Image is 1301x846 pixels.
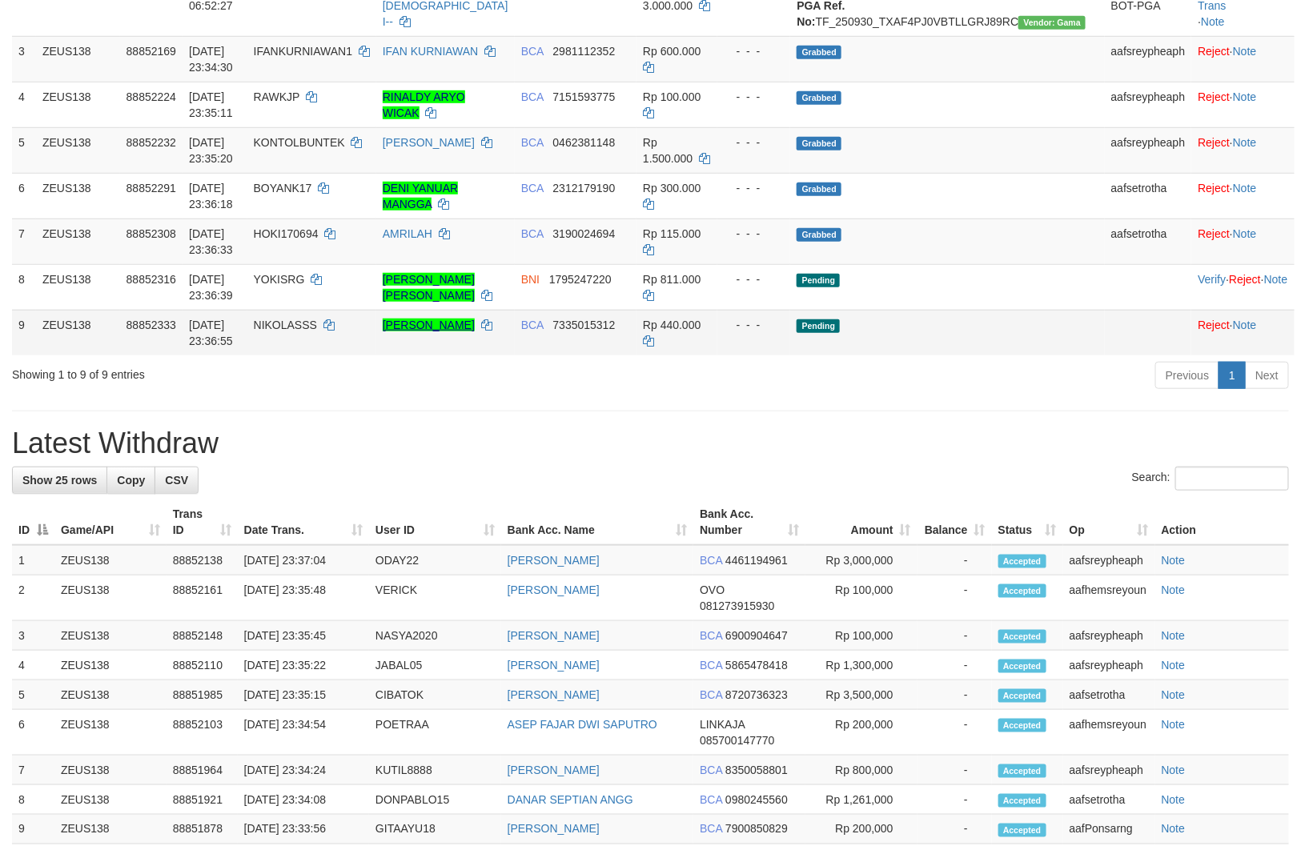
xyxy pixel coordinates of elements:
[12,815,54,844] td: 9
[12,785,54,815] td: 8
[369,621,501,651] td: NASYA2020
[12,680,54,710] td: 5
[725,793,788,806] span: Copy 0980245560 to clipboard
[254,227,319,240] span: HOKI170694
[1162,688,1186,701] a: Note
[797,228,841,242] span: Grabbed
[1219,362,1246,389] a: 1
[238,710,369,756] td: [DATE] 23:34:54
[54,756,167,785] td: ZEUS138
[918,575,992,621] td: -
[521,136,544,149] span: BCA
[12,219,36,264] td: 7
[918,545,992,575] td: -
[12,264,36,310] td: 8
[918,680,992,710] td: -
[36,264,120,310] td: ZEUS138
[12,756,54,785] td: 7
[1198,319,1230,331] a: Reject
[254,45,352,58] span: IFANKURNIAWAN1
[805,499,918,545] th: Amount: activate to sort column ascending
[383,182,458,210] a: DENI YANUAR MANGGA
[54,815,167,844] td: ZEUS138
[998,719,1046,732] span: Accepted
[383,273,475,302] a: [PERSON_NAME] [PERSON_NAME]
[167,651,238,680] td: 88852110
[724,226,785,242] div: - - -
[167,756,238,785] td: 88851964
[1132,467,1289,491] label: Search:
[117,474,145,487] span: Copy
[1162,793,1186,806] a: Note
[553,90,616,103] span: Copy 7151593775 to clipboard
[521,182,544,194] span: BCA
[643,45,701,58] span: Rp 600.000
[998,824,1046,837] span: Accepted
[238,785,369,815] td: [DATE] 23:34:08
[1162,583,1186,596] a: Note
[998,584,1046,598] span: Accepted
[383,319,475,331] a: [PERSON_NAME]
[1191,127,1295,173] td: ·
[167,710,238,756] td: 88852103
[369,785,501,815] td: DONPABLO15
[1063,621,1155,651] td: aafsreypheaph
[643,319,701,331] span: Rp 440.000
[501,499,694,545] th: Bank Acc. Name: activate to sort column ascending
[724,317,785,333] div: - - -
[36,173,120,219] td: ZEUS138
[700,764,722,776] span: BCA
[1175,467,1289,491] input: Search:
[1191,264,1295,310] td: · ·
[54,545,167,575] td: ZEUS138
[725,554,788,567] span: Copy 4461194961 to clipboard
[1018,16,1086,30] span: Vendor URL: https://trx31.1velocity.biz
[1191,36,1295,82] td: ·
[1198,182,1230,194] a: Reject
[126,273,176,286] span: 88852316
[805,651,918,680] td: Rp 1,300,000
[36,127,120,173] td: ZEUS138
[126,227,176,240] span: 88852308
[1105,127,1192,173] td: aafsreypheaph
[238,756,369,785] td: [DATE] 23:34:24
[549,273,612,286] span: Copy 1795247220 to clipboard
[700,599,774,612] span: Copy 081273915930 to clipboard
[724,271,785,287] div: - - -
[22,474,97,487] span: Show 25 rows
[918,621,992,651] td: -
[12,621,54,651] td: 3
[1162,823,1186,836] a: Note
[998,630,1046,644] span: Accepted
[369,651,501,680] td: JABAL05
[508,764,600,776] a: [PERSON_NAME]
[508,823,600,836] a: [PERSON_NAME]
[1105,219,1192,264] td: aafsetrotha
[1191,310,1295,355] td: ·
[12,710,54,756] td: 6
[1162,629,1186,642] a: Note
[1162,554,1186,567] a: Note
[238,545,369,575] td: [DATE] 23:37:04
[12,467,107,494] a: Show 25 rows
[553,136,616,149] span: Copy 0462381148 to clipboard
[369,756,501,785] td: KUTIL8888
[167,680,238,710] td: 88851985
[797,91,841,105] span: Grabbed
[12,499,54,545] th: ID: activate to sort column descending
[521,45,544,58] span: BCA
[521,90,544,103] span: BCA
[189,319,233,347] span: [DATE] 23:36:55
[12,82,36,127] td: 4
[1063,651,1155,680] td: aafsreypheaph
[805,545,918,575] td: Rp 3,000,000
[1233,45,1257,58] a: Note
[508,583,600,596] a: [PERSON_NAME]
[1233,90,1257,103] a: Note
[725,629,788,642] span: Copy 6900904647 to clipboard
[369,545,501,575] td: ODAY22
[254,136,345,149] span: KONTOLBUNTEK
[805,815,918,844] td: Rp 200,000
[106,467,155,494] a: Copy
[189,227,233,256] span: [DATE] 23:36:33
